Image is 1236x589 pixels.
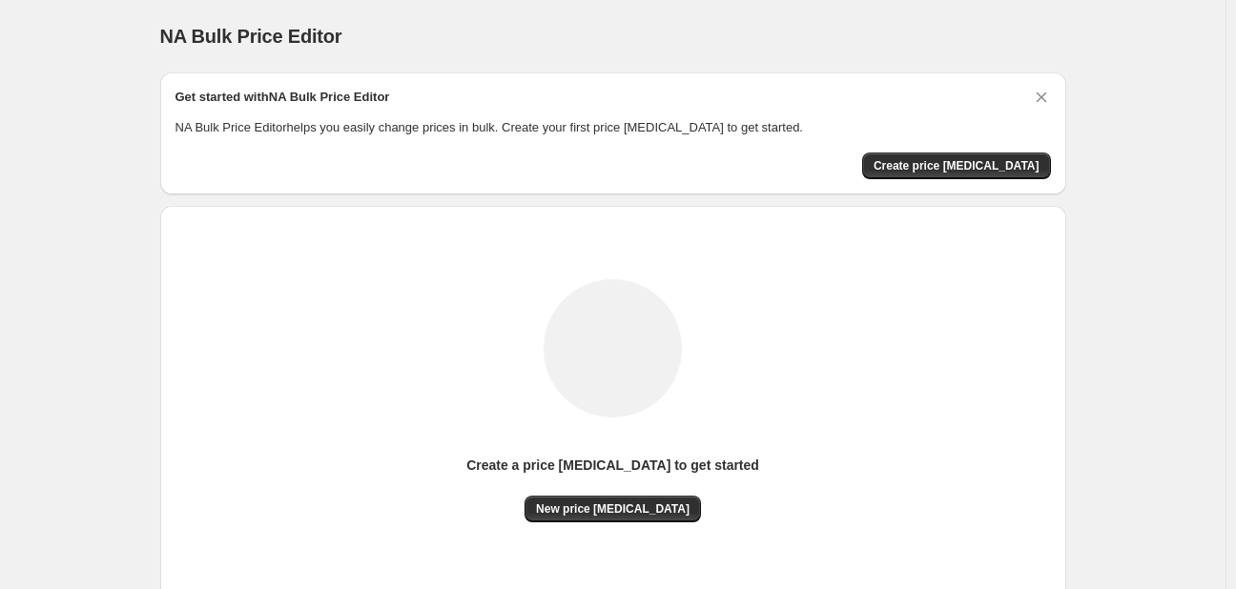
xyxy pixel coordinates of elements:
[160,26,342,47] span: NA Bulk Price Editor
[175,88,390,107] h2: Get started with NA Bulk Price Editor
[175,118,1051,137] p: NA Bulk Price Editor helps you easily change prices in bulk. Create your first price [MEDICAL_DAT...
[466,456,759,475] p: Create a price [MEDICAL_DATA] to get started
[862,152,1051,179] button: Create price change job
[536,501,690,517] span: New price [MEDICAL_DATA]
[525,496,701,522] button: New price [MEDICAL_DATA]
[874,158,1040,173] span: Create price [MEDICAL_DATA]
[1032,88,1051,107] button: Dismiss card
